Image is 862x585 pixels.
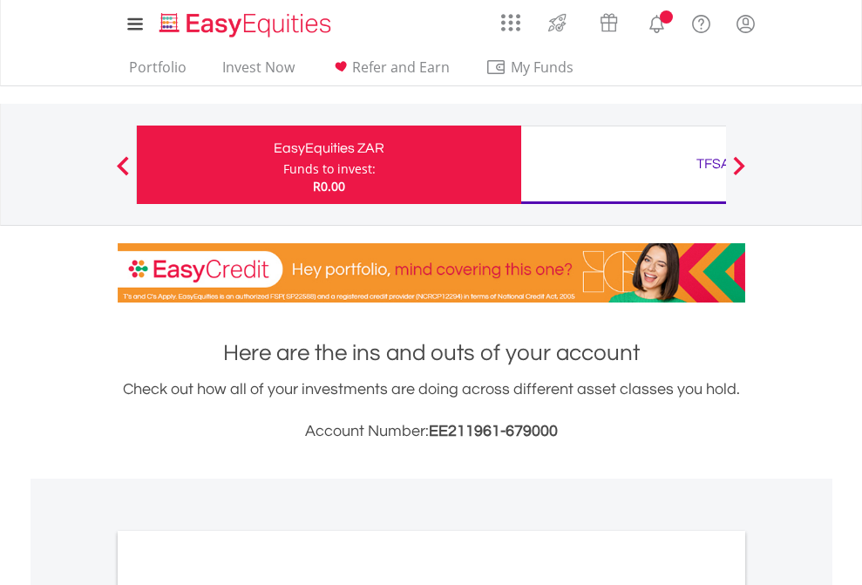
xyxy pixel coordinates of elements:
img: grid-menu-icon.svg [501,13,520,32]
span: EE211961-679000 [429,423,558,439]
img: thrive-v2.svg [543,9,572,37]
img: EasyCredit Promotion Banner [118,243,745,303]
button: Previous [105,165,140,182]
a: Vouchers [583,4,635,37]
a: Invest Now [215,58,302,85]
a: Notifications [635,4,679,39]
a: Portfolio [122,58,193,85]
span: My Funds [485,56,600,78]
div: Check out how all of your investments are doing across different asset classes you hold. [118,378,745,444]
span: Refer and Earn [352,58,450,77]
a: My Profile [723,4,768,43]
a: FAQ's and Support [679,4,723,39]
img: EasyEquities_Logo.png [156,10,338,39]
h1: Here are the ins and outs of your account [118,337,745,369]
span: R0.00 [313,178,345,194]
img: vouchers-v2.svg [594,9,623,37]
a: Home page [153,4,338,39]
a: AppsGrid [490,4,532,32]
button: Next [722,165,757,182]
div: Funds to invest: [283,160,376,178]
h3: Account Number: [118,419,745,444]
a: Refer and Earn [323,58,457,85]
div: EasyEquities ZAR [147,136,511,160]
